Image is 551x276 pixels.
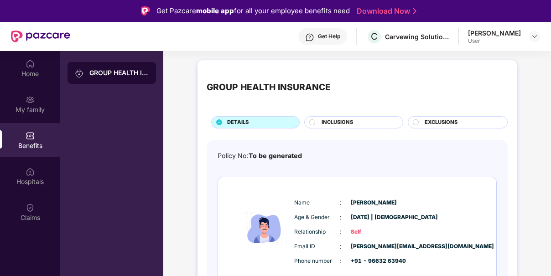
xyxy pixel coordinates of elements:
[305,33,314,42] img: svg+xml;base64,PHN2ZyBpZD0iSGVscC0zMngzMiIgeG1sbnM9Imh0dHA6Ly93d3cudzMub3JnLzIwMDAvc3ZnIiB3aWR0aD...
[322,118,353,127] span: INCLUSIONS
[156,5,350,16] div: Get Pazcare for all your employee benefits need
[207,80,331,94] div: GROUP HEALTH INSURANCE
[371,31,378,42] span: C
[351,242,396,251] span: [PERSON_NAME][EMAIL_ADDRESS][DOMAIN_NAME]
[385,32,449,41] div: Carvewing Solutions Llp
[294,257,340,266] span: Phone number
[237,192,292,266] img: icon
[294,242,340,251] span: Email ID
[351,213,396,222] span: [DATE] | [DEMOGRAPHIC_DATA]
[413,6,416,16] img: Stroke
[357,6,414,16] a: Download Now
[11,31,70,42] img: New Pazcare Logo
[531,33,538,40] img: svg+xml;base64,PHN2ZyBpZD0iRHJvcGRvd24tMzJ4MzIiIHhtbG5zPSJodHRwOi8vd3d3LnczLm9yZy8yMDAwL3N2ZyIgd2...
[340,241,342,251] span: :
[294,213,340,222] span: Age & Gender
[89,68,149,77] div: GROUP HEALTH INSURANCE
[141,6,150,15] img: Logo
[351,199,396,207] span: [PERSON_NAME]
[340,227,342,237] span: :
[425,118,457,127] span: EXCLUSIONS
[196,6,234,15] strong: mobile app
[249,152,302,159] span: To be generated
[294,228,340,236] span: Relationship
[26,167,35,176] img: svg+xml;base64,PHN2ZyBpZD0iSG9zcGl0YWxzIiB4bWxucz0iaHR0cDovL3d3dy53My5vcmcvMjAwMC9zdmciIHdpZHRoPS...
[351,257,396,266] span: +91 - 96632 63940
[75,69,84,78] img: svg+xml;base64,PHN2ZyB3aWR0aD0iMjAiIGhlaWdodD0iMjAiIHZpZXdCb3g9IjAgMCAyMCAyMCIgZmlsbD0ibm9uZSIgeG...
[468,29,521,37] div: [PERSON_NAME]
[351,228,396,236] span: Self
[468,37,521,45] div: User
[218,151,302,161] div: Policy No:
[26,95,35,104] img: svg+xml;base64,PHN2ZyB3aWR0aD0iMjAiIGhlaWdodD0iMjAiIHZpZXdCb3g9IjAgMCAyMCAyMCIgZmlsbD0ibm9uZSIgeG...
[26,59,35,68] img: svg+xml;base64,PHN2ZyBpZD0iSG9tZSIgeG1sbnM9Imh0dHA6Ly93d3cudzMub3JnLzIwMDAvc3ZnIiB3aWR0aD0iMjAiIG...
[340,256,342,266] span: :
[26,203,35,212] img: svg+xml;base64,PHN2ZyBpZD0iQ2xhaW0iIHhtbG5zPSJodHRwOi8vd3d3LnczLm9yZy8yMDAwL3N2ZyIgd2lkdGg9IjIwIi...
[318,33,340,40] div: Get Help
[26,131,35,140] img: svg+xml;base64,PHN2ZyBpZD0iQmVuZWZpdHMiIHhtbG5zPSJodHRwOi8vd3d3LnczLm9yZy8yMDAwL3N2ZyIgd2lkdGg9Ij...
[340,212,342,222] span: :
[294,199,340,207] span: Name
[227,118,249,127] span: DETAILS
[340,198,342,208] span: :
